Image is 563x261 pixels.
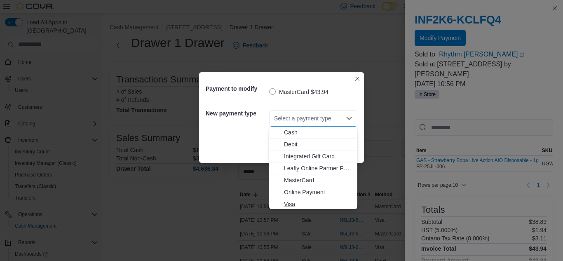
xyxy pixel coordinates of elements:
[284,188,352,196] span: Online Payment
[269,186,357,198] button: Online Payment
[269,127,357,210] div: Choose from the following options
[269,139,357,150] button: Debit
[206,105,267,122] h5: New payment type
[352,74,362,84] button: Closes this modal window
[269,174,357,186] button: MasterCard
[269,87,328,97] label: MasterCard $43.94
[284,140,352,148] span: Debit
[269,127,357,139] button: Cash
[269,162,357,174] button: Leafly Online Partner Payment
[284,152,352,160] span: Integrated Gift Card
[284,164,352,172] span: Leafly Online Partner Payment
[346,115,352,122] button: Close list of options
[269,198,357,210] button: Visa
[284,128,352,136] span: Cash
[269,150,357,162] button: Integrated Gift Card
[284,200,352,208] span: Visa
[274,113,275,123] input: Accessible screen reader label
[206,80,267,97] h5: Payment to modify
[284,176,352,184] span: MasterCard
